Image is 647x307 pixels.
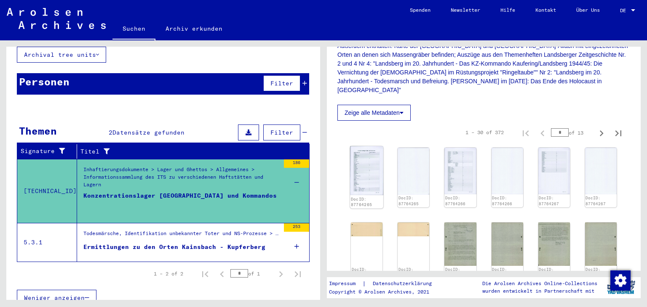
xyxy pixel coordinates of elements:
[289,265,306,282] button: Last page
[610,124,627,141] button: Last page
[539,196,559,206] a: DocID: 87764267
[350,146,383,195] img: 001.jpg
[593,124,610,141] button: Next page
[610,270,630,290] div: Zustimmung ändern
[83,243,265,251] div: Ermittlungen zu den Orten Kainsbach - Kupferberg
[445,196,465,206] a: DocID: 87764266
[585,148,617,194] img: 002.jpg
[517,124,534,141] button: First page
[80,145,301,158] div: Titel
[7,8,106,29] img: Arolsen_neg.svg
[352,267,372,278] a: DocID: 87764268
[605,277,637,298] img: yv_logo.png
[270,129,293,136] span: Filter
[551,129,593,137] div: of 13
[337,105,411,121] button: Zeige alle Metadaten
[492,222,523,266] img: 002.jpg
[482,287,597,295] p: wurden entwickelt in Partnerschaft mit
[83,166,280,195] div: Inhaftierungsdokumente > Lager und Ghettos > Allgemeines > Informationssammlung des ITS zu versch...
[112,19,155,40] a: Suchen
[465,129,504,136] div: 1 – 30 of 372
[154,270,183,278] div: 1 – 2 of 2
[585,222,617,266] img: 002.jpg
[329,288,442,296] p: Copyright © Arolsen Archives, 2021
[19,74,70,89] div: Personen
[492,196,512,206] a: DocID: 87764266
[197,265,214,282] button: First page
[366,279,442,288] a: Datenschutzerklärung
[24,294,85,302] span: Weniger anzeigen
[273,265,289,282] button: Next page
[444,148,476,194] img: 001.jpg
[610,270,631,291] img: Zustimmung ändern
[155,19,233,39] a: Archiv erkunden
[586,267,606,278] a: DocID: 87764270
[398,148,429,194] img: 002.jpg
[492,267,512,278] a: DocID: 87764269
[17,159,77,223] td: [TECHNICAL_ID]
[112,129,184,136] span: Datensätze gefunden
[19,123,57,138] div: Themen
[534,124,551,141] button: Previous page
[539,267,559,278] a: DocID: 87764270
[492,148,523,194] img: 002.jpg
[445,267,465,278] a: DocID: 87764269
[263,75,300,91] button: Filter
[444,222,476,266] img: 001.jpg
[80,147,293,156] div: Titel
[21,145,79,158] div: Signature
[109,129,112,136] span: 2
[620,8,629,13] span: DE
[351,222,382,237] img: 001.jpg
[270,79,293,87] span: Filter
[398,267,419,278] a: DocID: 87764268
[17,47,106,63] button: Archival tree units
[329,279,442,288] div: |
[83,191,277,217] div: Konzentrationslager [GEOGRAPHIC_DATA] und Kommandos
[538,222,570,266] img: 001.jpg
[538,148,570,194] img: 001.jpg
[17,290,96,306] button: Weniger anzeigen
[398,196,419,206] a: DocID: 87764265
[263,124,300,140] button: Filter
[398,222,429,237] img: 002.jpg
[17,223,77,262] td: 5.3.1
[21,147,70,156] div: Signature
[214,265,230,282] button: Previous page
[284,223,309,232] div: 253
[482,280,597,287] p: Die Arolsen Archives Online-Collections
[351,196,372,207] a: DocID: 87764265
[586,196,606,206] a: DocID: 87764267
[230,270,273,278] div: of 1
[284,159,309,168] div: 186
[83,230,280,241] div: Todesmärsche, Identifikation unbekannter Toter und NS-Prozesse > Todesmärsche / Identification of...
[329,279,362,288] a: Impressum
